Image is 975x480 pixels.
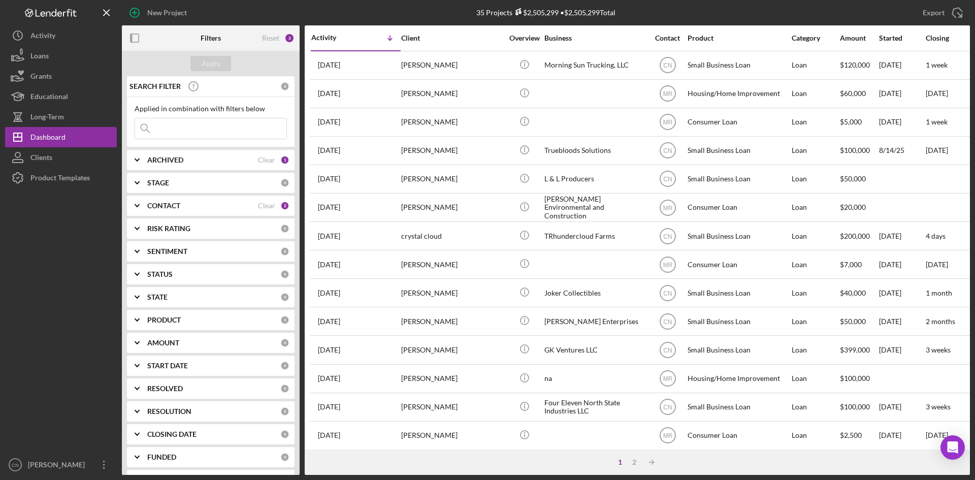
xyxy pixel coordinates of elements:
[5,107,117,127] button: Long-Term
[147,385,183,393] b: RESOLVED
[147,179,169,187] b: STAGE
[135,105,287,113] div: Applied in combination with filters below
[258,202,275,210] div: Clear
[147,225,190,233] b: RISK RATING
[879,137,925,164] div: 8/14/25
[147,430,197,438] b: CLOSING DATE
[512,8,559,17] div: $2,505,299
[663,90,672,98] text: MR
[688,137,789,164] div: Small Business Loan
[280,384,289,393] div: 0
[840,203,866,211] span: $20,000
[879,251,925,278] div: [DATE]
[688,279,789,306] div: Small Business Loan
[280,201,289,210] div: 2
[792,109,839,136] div: Loan
[5,127,117,147] a: Dashboard
[663,233,672,240] text: CN
[926,289,952,297] time: 1 month
[544,279,646,306] div: Joker Collectibles
[318,346,340,354] time: 2025-09-17 15:56
[401,422,503,449] div: [PERSON_NAME]
[663,261,672,268] text: MR
[318,146,340,154] time: 2025-09-29 16:36
[879,80,925,107] div: [DATE]
[663,62,672,69] text: CN
[401,308,503,335] div: [PERSON_NAME]
[688,308,789,335] div: Small Business Loan
[401,336,503,363] div: [PERSON_NAME]
[202,56,220,71] div: Apply
[840,89,866,98] span: $60,000
[879,34,925,42] div: Started
[627,458,641,466] div: 2
[544,336,646,363] div: GK Ventures LLC
[688,194,789,221] div: Consumer Loan
[792,194,839,221] div: Loan
[688,336,789,363] div: Small Business Loan
[147,270,173,278] b: STATUS
[792,222,839,249] div: Loan
[318,289,340,297] time: 2025-09-18 00:57
[688,166,789,193] div: Small Business Loan
[318,61,340,69] time: 2025-09-30 12:59
[318,203,340,211] time: 2025-09-24 18:21
[318,118,340,126] time: 2025-09-29 17:21
[201,34,221,42] b: Filters
[147,156,183,164] b: ARCHIVED
[280,247,289,256] div: 0
[688,109,789,136] div: Consumer Loan
[401,394,503,421] div: [PERSON_NAME]
[840,174,866,183] span: $50,000
[147,202,180,210] b: CONTACT
[879,308,925,335] div: [DATE]
[840,431,862,439] span: $2,500
[840,146,870,154] span: $100,000
[30,86,68,109] div: Educational
[913,3,970,23] button: Export
[840,117,862,126] span: $5,000
[262,34,279,42] div: Reset
[926,402,951,411] time: 3 weeks
[840,289,866,297] span: $40,000
[147,362,188,370] b: START DATE
[688,34,789,42] div: Product
[663,347,672,354] text: CN
[129,82,181,90] b: SEARCH FILTER
[940,435,965,460] div: Open Intercom Messenger
[30,107,64,130] div: Long-Term
[401,251,503,278] div: [PERSON_NAME]
[311,34,356,42] div: Activity
[792,137,839,164] div: Loan
[5,25,117,46] button: Activity
[544,394,646,421] div: Four Eleven North State Industries LLC
[401,80,503,107] div: [PERSON_NAME]
[792,394,839,421] div: Loan
[5,86,117,107] a: Educational
[792,80,839,107] div: Loan
[663,432,672,439] text: MR
[840,345,870,354] span: $399,000
[5,147,117,168] button: Clients
[5,168,117,188] a: Product Templates
[401,279,503,306] div: [PERSON_NAME]
[926,317,955,326] time: 2 months
[688,394,789,421] div: Small Business Loan
[792,336,839,363] div: Loan
[147,316,181,324] b: PRODUCT
[792,279,839,306] div: Loan
[280,82,289,91] div: 0
[318,431,340,439] time: 2025-09-12 00:25
[147,293,168,301] b: STATE
[840,374,870,382] span: $100,000
[280,293,289,302] div: 0
[280,338,289,347] div: 0
[12,462,19,468] text: CN
[840,317,866,326] span: $50,000
[30,25,55,48] div: Activity
[544,308,646,335] div: [PERSON_NAME] Enterprises
[663,290,672,297] text: CN
[5,66,117,86] a: Grants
